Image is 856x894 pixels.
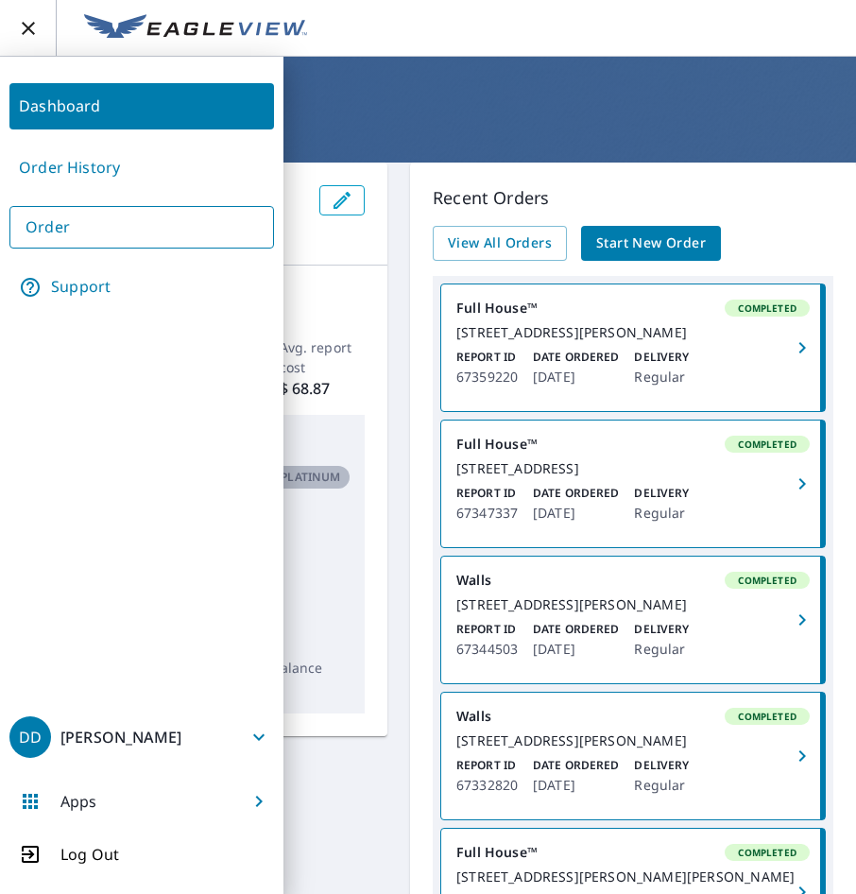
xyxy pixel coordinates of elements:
[60,843,119,866] p: Log Out
[634,621,689,638] p: Delivery
[533,774,619,797] p: [DATE]
[727,710,808,723] span: Completed
[533,485,619,502] p: Date Ordered
[456,485,518,502] p: Report ID
[456,572,810,589] div: Walls
[634,366,689,388] p: Regular
[456,324,810,341] div: [STREET_ADDRESS][PERSON_NAME]
[456,300,810,317] div: Full House™
[9,206,274,249] a: Order
[727,574,808,587] span: Completed
[84,14,307,43] img: EV Logo
[456,708,810,725] div: Walls
[9,264,274,311] a: Support
[60,727,181,748] p: [PERSON_NAME]
[456,366,518,388] p: 67359220
[272,658,351,678] p: Balance
[9,83,274,129] a: Dashboard
[533,366,619,388] p: [DATE]
[448,232,552,255] span: View All Orders
[727,846,808,859] span: Completed
[533,502,619,524] p: [DATE]
[23,110,833,148] h1: Dashboard
[456,621,518,638] p: Report ID
[456,774,518,797] p: 67332820
[280,337,366,377] p: Avg. report cost
[9,779,274,824] button: Apps
[634,774,689,797] p: Regular
[533,621,619,638] p: Date Ordered
[634,757,689,774] p: Delivery
[456,868,810,885] div: [STREET_ADDRESS][PERSON_NAME][PERSON_NAME]
[9,145,274,191] a: Order History
[456,436,810,453] div: Full House™
[9,843,274,866] button: Log Out
[456,349,518,366] p: Report ID
[634,502,689,524] p: Regular
[456,638,518,661] p: 67344503
[456,844,810,861] div: Full House™
[9,716,51,758] div: DD
[456,757,518,774] p: Report ID
[281,469,340,486] p: Platinum
[280,377,366,400] p: $ 68.87
[456,460,810,477] div: [STREET_ADDRESS]
[456,732,810,749] div: [STREET_ADDRESS][PERSON_NAME]
[596,232,706,255] span: Start New Order
[533,757,619,774] p: Date Ordered
[634,638,689,661] p: Regular
[433,185,833,211] p: Recent Orders
[9,714,274,760] button: DD[PERSON_NAME]
[634,349,689,366] p: Delivery
[727,301,808,315] span: Completed
[60,790,97,813] p: Apps
[456,502,518,524] p: 67347337
[533,349,619,366] p: Date Ordered
[533,638,619,661] p: [DATE]
[727,438,808,451] span: Completed
[634,485,689,502] p: Delivery
[456,596,810,613] div: [STREET_ADDRESS][PERSON_NAME]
